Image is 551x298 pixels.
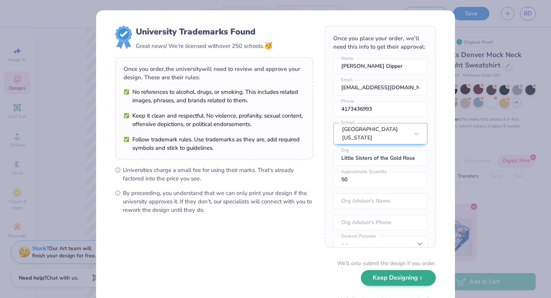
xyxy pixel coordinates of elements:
[333,151,427,166] input: Org
[333,59,427,74] input: Name
[136,41,272,51] div: Great news! We’re licensed with over 250 schools.
[333,34,427,51] div: Once you place your order, we’ll need this info to get their approval:
[264,41,272,50] span: 🥳
[361,270,436,286] button: Keep Designing
[124,88,305,105] li: No references to alcohol, drugs, or smoking. This includes related images, phrases, and brands re...
[124,111,305,128] li: Keep it clean and respectful. No violence, profanity, sexual content, offensive depictions, or po...
[115,26,132,49] img: license-marks-badge.png
[136,26,272,38] div: University Trademarks Found
[333,80,427,95] input: Email
[342,125,409,142] div: [GEOGRAPHIC_DATA][US_STATE]
[337,259,436,267] div: We’ll only submit the design if you order.
[124,65,305,82] div: Once you order, the university will need to review and approve your design. These are their rules:
[123,189,313,214] span: By proceeding, you understand that we can only print your design if the university approves it. I...
[123,166,313,183] span: Universities charge a small fee for using their marks. That’s already factored into the price you...
[333,102,427,117] input: Phone
[333,193,427,209] input: Org Advisor's Name
[333,215,427,230] input: Org Advisor's Phone
[124,135,305,152] li: Follow trademark rules. Use trademarks as they are, add required symbols and stick to guidelines.
[333,172,427,187] input: Approximate Quantity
